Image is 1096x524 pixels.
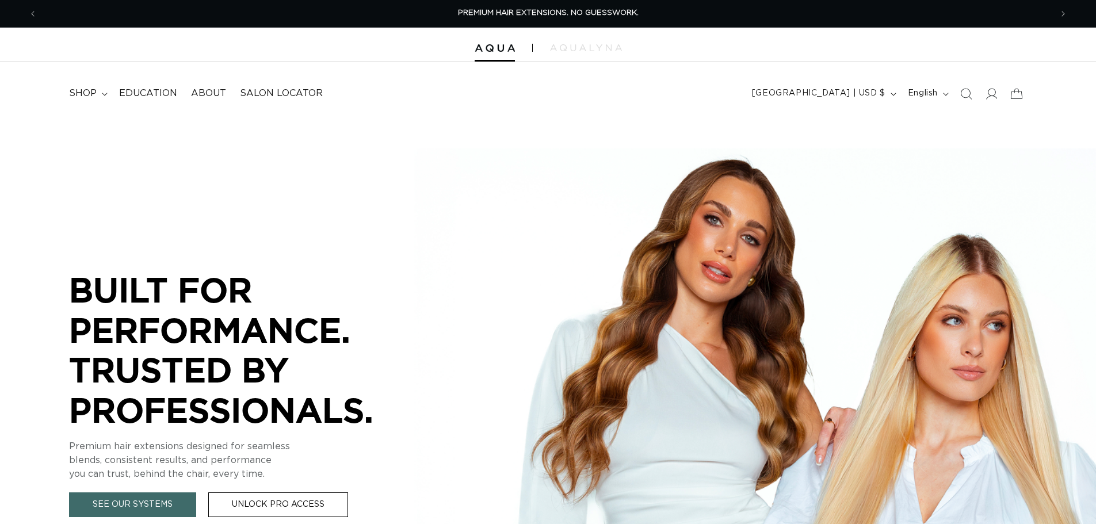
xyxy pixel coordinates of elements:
span: English [908,87,938,100]
span: [GEOGRAPHIC_DATA] | USD $ [752,87,885,100]
span: Education [119,87,177,100]
a: See Our Systems [69,492,196,517]
summary: Search [953,81,979,106]
span: About [191,87,226,100]
a: Education [112,81,184,106]
span: Salon Locator [240,87,323,100]
span: shop [69,87,97,100]
a: About [184,81,233,106]
button: English [901,83,953,105]
p: BUILT FOR PERFORMANCE. TRUSTED BY PROFESSIONALS. [69,270,414,430]
img: Aqua Hair Extensions [475,44,515,52]
p: Premium hair extensions designed for seamless blends, consistent results, and performance you can... [69,439,414,481]
button: [GEOGRAPHIC_DATA] | USD $ [745,83,901,105]
a: Unlock Pro Access [208,492,348,517]
button: Previous announcement [20,3,45,25]
button: Next announcement [1051,3,1076,25]
span: PREMIUM HAIR EXTENSIONS. NO GUESSWORK. [458,9,639,17]
a: Salon Locator [233,81,330,106]
img: aqualyna.com [550,44,622,51]
summary: shop [62,81,112,106]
